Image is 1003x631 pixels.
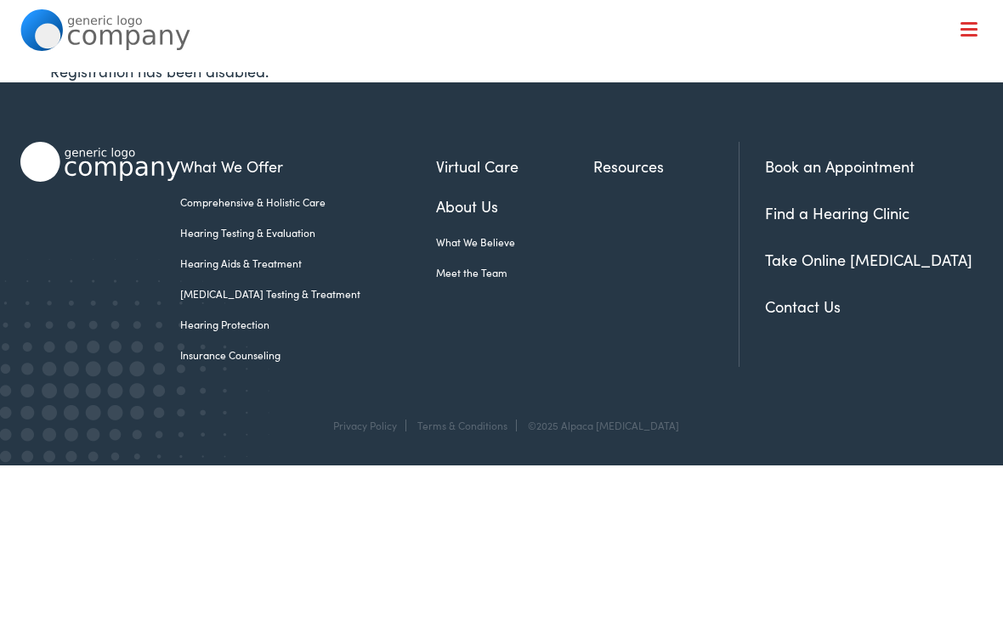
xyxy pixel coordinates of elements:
[765,155,915,177] a: Book an Appointment
[180,155,435,177] a: What We Offer
[180,225,435,240] a: Hearing Testing & Evaluation
[180,317,435,332] a: Hearing Protection
[333,418,397,432] a: Privacy Policy
[765,296,841,317] a: Contact Us
[417,418,507,432] a: Terms & Conditions
[593,155,739,177] a: Resources
[180,347,435,363] a: Insurance Counseling
[33,68,983,121] a: What We Offer
[180,194,435,210] a: Comprehensive & Holistic Care
[436,265,593,280] a: Meet the Team
[20,142,181,182] img: Alpaca Audiology
[180,286,435,301] a: [MEDICAL_DATA] Testing & Treatment
[180,256,435,271] a: Hearing Aids & Treatment
[436,155,593,177] a: Virtual Care
[519,420,679,431] div: ©2025 Alpaca [MEDICAL_DATA]
[765,202,909,223] a: Find a Hearing Clinic
[765,249,972,270] a: Take Online [MEDICAL_DATA]
[436,194,593,217] a: About Us
[436,234,593,250] a: What We Believe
